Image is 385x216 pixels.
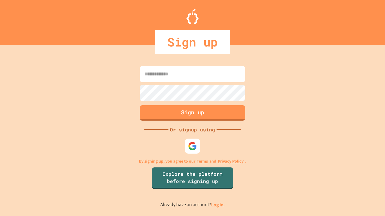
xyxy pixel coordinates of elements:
[197,158,208,164] a: Terms
[188,142,197,151] img: google-icon.svg
[160,201,225,208] p: Already have an account?
[140,105,245,121] button: Sign up
[186,9,199,24] img: Logo.svg
[211,202,225,208] a: Log in.
[152,167,233,189] a: Explore the platform before signing up
[155,30,230,54] div: Sign up
[139,158,246,164] p: By signing up, you agree to our and .
[218,158,244,164] a: Privacy Policy
[168,126,217,133] div: Or signup using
